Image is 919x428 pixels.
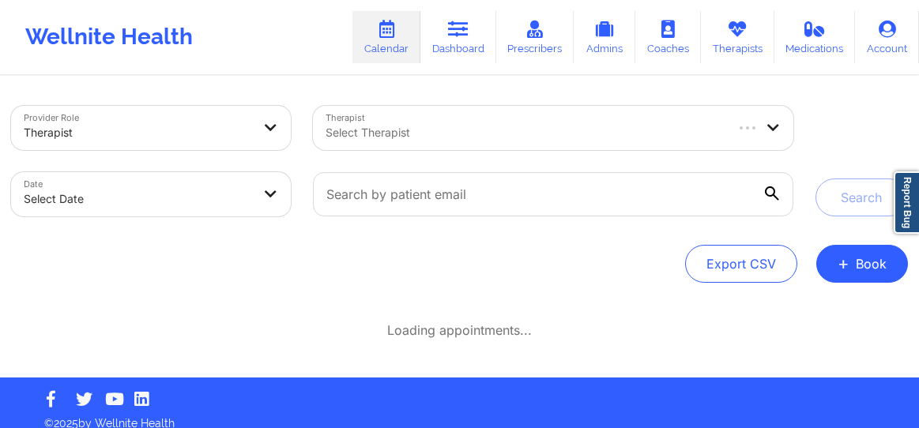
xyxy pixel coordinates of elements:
button: Search [815,178,908,216]
button: +Book [816,245,908,283]
div: Select Date [24,182,251,216]
a: Admins [574,11,635,63]
a: Calendar [352,11,420,63]
a: Prescribers [496,11,574,63]
a: Coaches [635,11,701,63]
a: Account [855,11,919,63]
a: Medications [774,11,856,63]
button: Export CSV [685,245,797,283]
a: Dashboard [420,11,496,63]
div: Therapist [24,115,251,150]
a: Report Bug [894,171,919,234]
div: Loading appointments... [11,322,908,338]
input: Search by patient email [313,172,793,216]
span: + [838,259,849,268]
a: Therapists [701,11,774,63]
